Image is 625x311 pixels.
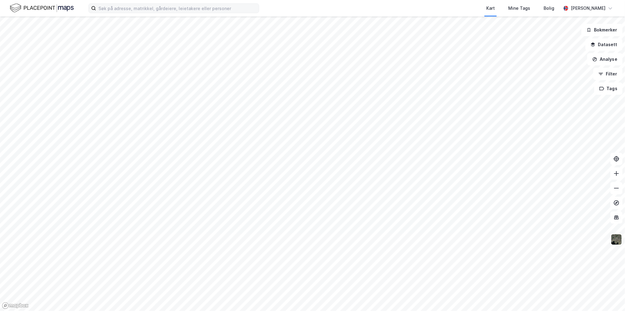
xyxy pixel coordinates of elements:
[571,5,605,12] div: [PERSON_NAME]
[595,282,625,311] iframe: Chat Widget
[486,5,495,12] div: Kart
[508,5,530,12] div: Mine Tags
[96,4,259,13] input: Søk på adresse, matrikkel, gårdeiere, leietakere eller personer
[544,5,554,12] div: Bolig
[10,3,74,13] img: logo.f888ab2527a4732fd821a326f86c7f29.svg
